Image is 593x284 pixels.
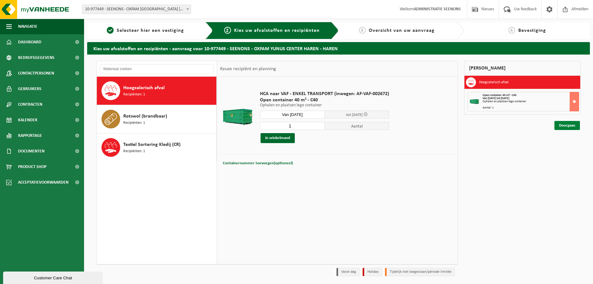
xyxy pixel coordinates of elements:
[18,97,42,112] span: Contracten
[82,5,191,14] span: 10-977449 - SEENONS - OXFAM YUNUS CENTER HAREN - HAREN
[123,84,165,92] span: Hoogcalorisch afval
[18,159,46,175] span: Product Shop
[18,81,41,97] span: Gebruikers
[325,122,389,130] span: Aantal
[123,141,181,148] span: Textiel Sortering Kledij (CR)
[260,111,325,118] input: Selecteer datum
[482,100,579,103] div: Ophalen en plaatsen lege container
[18,143,45,159] span: Documenten
[479,77,509,87] h3: Hoogcalorisch afval
[18,19,37,34] span: Navigatie
[123,120,145,126] span: Recipiënten: 1
[554,121,580,130] a: Doorgaan
[224,27,231,34] span: 2
[260,91,389,97] span: HCA naar VAF - ENKEL TRANSPORT (inwegen: AF-VAF-002672)
[482,106,579,109] div: Aantal: 1
[3,270,104,284] iframe: chat widget
[100,64,214,74] input: Materiaal zoeken
[97,105,217,133] button: Rotswol (brandbaar) Recipiënten: 1
[223,161,293,165] span: Containernummer toevoegen(optioneel)
[123,113,167,120] span: Rotswol (brandbaar)
[414,7,461,12] strong: ADMINISTRATIE SEENONS
[123,148,145,154] span: Recipiënten: 1
[260,97,389,103] span: Open container 40 m³ - C40
[363,268,382,276] li: Holiday
[117,28,184,33] span: Selecteer hier een vestiging
[518,28,546,33] span: Bevestiging
[359,27,366,34] span: 3
[123,92,145,98] span: Recipiënten: 1
[18,175,68,190] span: Acceptatievoorwaarden
[18,65,54,81] span: Contactpersonen
[217,61,279,77] div: Keuze recipiënt en planning
[18,50,54,65] span: Bedrijfsgegevens
[18,112,37,128] span: Kalender
[482,97,509,100] strong: Van [DATE] tot [DATE]
[464,61,581,76] div: [PERSON_NAME]
[18,128,42,143] span: Rapportage
[346,113,363,117] span: tot [DATE]
[234,28,320,33] span: Kies uw afvalstoffen en recipiënten
[260,103,389,108] p: Ophalen en plaatsen lege container
[369,28,435,33] span: Overzicht van uw aanvraag
[18,34,41,50] span: Dashboard
[97,77,217,105] button: Hoogcalorisch afval Recipiënten: 1
[261,133,295,143] button: In winkelmand
[337,268,360,276] li: Vaste dag
[82,5,191,14] span: 10-977449 - SEENONS - OXFAM YUNUS CENTER HAREN - HAREN
[87,42,590,54] h2: Kies uw afvalstoffen en recipiënten - aanvraag voor 10-977449 - SEENONS - OXFAM YUNUS CENTER HARE...
[107,27,114,34] span: 1
[97,133,217,161] button: Textiel Sortering Kledij (CR) Recipiënten: 1
[90,27,200,34] a: 1Selecteer hier een vestiging
[222,159,294,168] button: Containernummer toevoegen(optioneel)
[482,94,516,97] span: Open container 40 m³ - C40
[508,27,515,34] span: 4
[385,268,455,276] li: Tijdelijk niet toegestaan/période limitée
